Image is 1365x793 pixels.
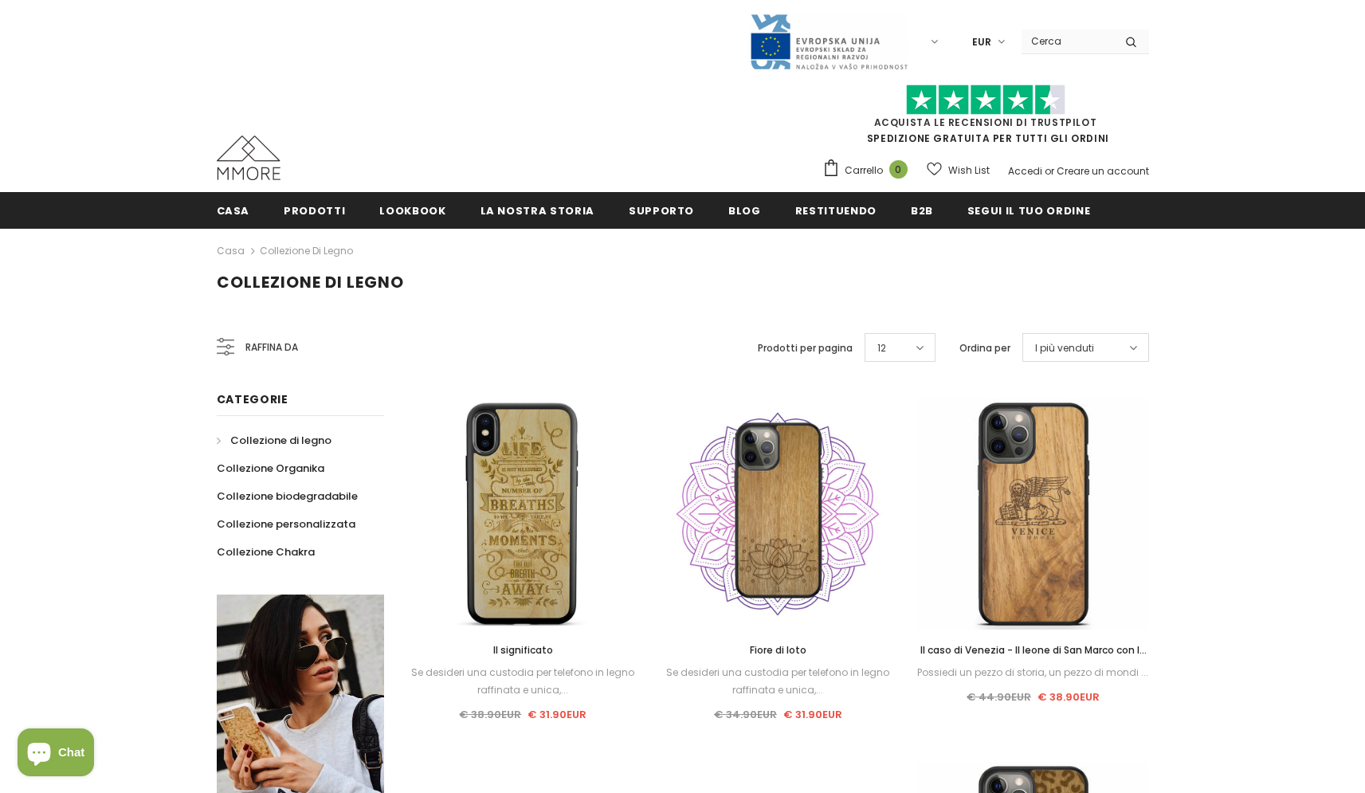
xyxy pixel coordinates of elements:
[783,707,842,722] span: € 31.90EUR
[927,156,990,184] a: Wish List
[749,13,908,71] img: Javni Razpis
[217,461,324,476] span: Collezione Organika
[408,664,639,699] div: Se desideri una custodia per telefono in legno raffinata e unica,...
[967,689,1031,705] span: € 44.90EUR
[379,203,445,218] span: Lookbook
[217,482,358,510] a: Collezione biodegradabile
[629,203,694,218] span: supporto
[959,340,1010,356] label: Ordina per
[1035,340,1094,356] span: I più venduti
[714,707,777,722] span: € 34.90EUR
[217,241,245,261] a: Casa
[629,192,694,228] a: supporto
[1057,164,1149,178] a: Creare un account
[874,116,1097,129] a: Acquista le recensioni di TrustPilot
[845,163,883,179] span: Carrello
[217,203,250,218] span: Casa
[917,642,1148,659] a: Il caso di Venezia - Il leone di San Marco con la scritta
[1008,164,1042,178] a: Accedi
[260,244,353,257] a: Collezione di legno
[217,426,331,454] a: Collezione di legno
[217,271,404,293] span: Collezione di legno
[728,203,761,218] span: Blog
[1022,29,1113,53] input: Search Site
[1045,164,1054,178] span: or
[906,84,1065,116] img: Fidati di Pilot Stars
[217,538,315,566] a: Collezione Chakra
[889,160,908,179] span: 0
[480,192,594,228] a: La nostra storia
[920,643,1147,674] span: Il caso di Venezia - Il leone di San Marco con la scritta
[284,203,345,218] span: Prodotti
[217,391,288,407] span: Categorie
[967,203,1090,218] span: Segui il tuo ordine
[750,643,806,657] span: Fiore di loto
[795,203,877,218] span: Restituendo
[967,192,1090,228] a: Segui il tuo ordine
[662,642,893,659] a: Fiore di loto
[13,728,99,780] inbox-online-store-chat: Shopify online store chat
[493,643,553,657] span: Il significato
[758,340,853,356] label: Prodotti per pagina
[972,34,991,50] span: EUR
[459,707,521,722] span: € 38.90EUR
[480,203,594,218] span: La nostra storia
[217,135,280,180] img: Casi MMORE
[217,192,250,228] a: Casa
[379,192,445,228] a: Lookbook
[728,192,761,228] a: Blog
[217,454,324,482] a: Collezione Organika
[1037,689,1100,705] span: € 38.90EUR
[749,34,908,48] a: Javni Razpis
[822,159,916,183] a: Carrello 0
[217,489,358,504] span: Collezione biodegradabile
[877,340,886,356] span: 12
[217,516,355,532] span: Collezione personalizzata
[217,510,355,538] a: Collezione personalizzata
[245,339,298,356] span: Raffina da
[911,203,933,218] span: B2B
[917,664,1148,681] div: Possiedi un pezzo di storia, un pezzo di mondi ...
[408,642,639,659] a: Il significato
[795,192,877,228] a: Restituendo
[948,163,990,179] span: Wish List
[528,707,586,722] span: € 31.90EUR
[911,192,933,228] a: B2B
[217,544,315,559] span: Collezione Chakra
[230,433,331,448] span: Collezione di legno
[284,192,345,228] a: Prodotti
[662,664,893,699] div: Se desideri una custodia per telefono in legno raffinata e unica,...
[822,92,1149,145] span: SPEDIZIONE GRATUITA PER TUTTI GLI ORDINI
